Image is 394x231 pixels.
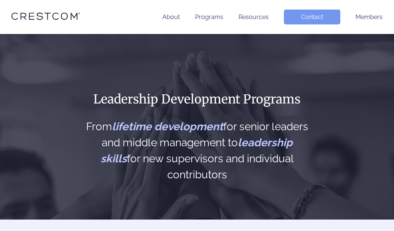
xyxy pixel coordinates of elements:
[101,136,293,165] span: leadership skills
[83,91,311,107] h1: Leadership Development Programs
[239,13,269,21] a: Resources
[83,119,311,183] h2: From for senior leaders and middle management to for new supervisors and individual contributors
[112,120,223,133] span: lifetime development
[195,13,223,21] a: Programs
[284,10,340,24] a: Contact
[162,13,180,21] a: About
[356,13,383,21] a: Members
